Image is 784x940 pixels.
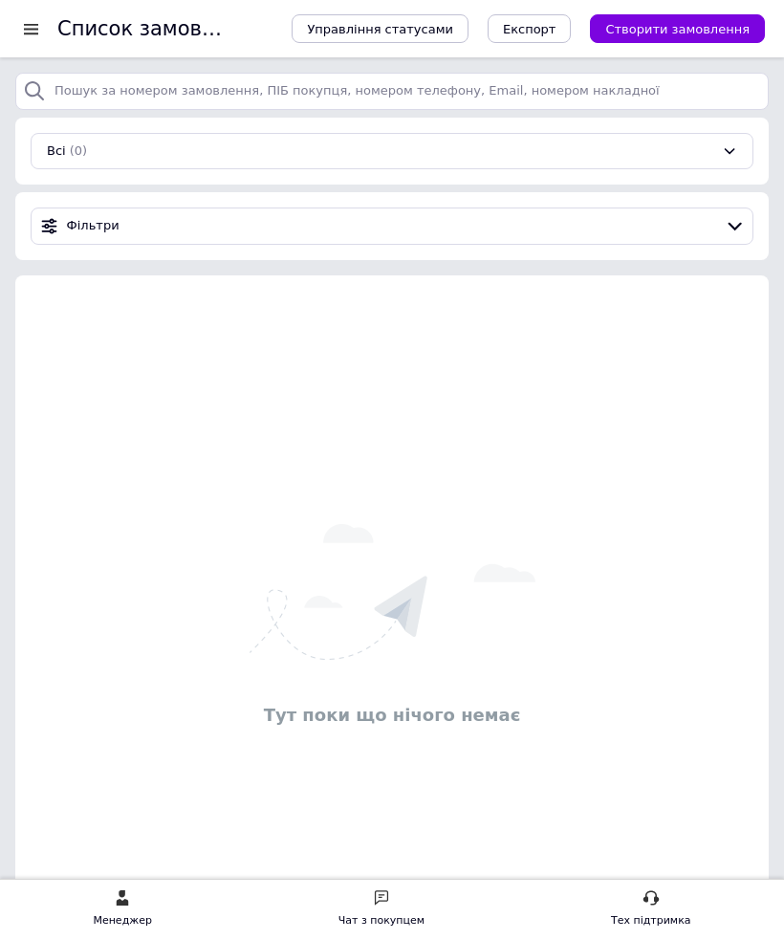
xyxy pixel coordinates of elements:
[15,73,769,110] input: Пошук за номером замовлення, ПІБ покупця, номером телефону, Email, номером накладної
[605,22,750,36] span: Створити замовлення
[25,703,759,727] div: Тут поки що нічого немає
[93,911,151,930] div: Менеджер
[488,14,572,43] button: Експорт
[57,17,251,40] h1: Список замовлень
[571,21,765,35] a: Створити замовлення
[67,217,718,235] span: Фільтри
[307,22,453,36] span: Управління статусами
[338,911,425,930] div: Чат з покупцем
[590,14,765,43] button: Створити замовлення
[611,911,691,930] div: Тех підтримка
[503,22,556,36] span: Експорт
[292,14,468,43] button: Управління статусами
